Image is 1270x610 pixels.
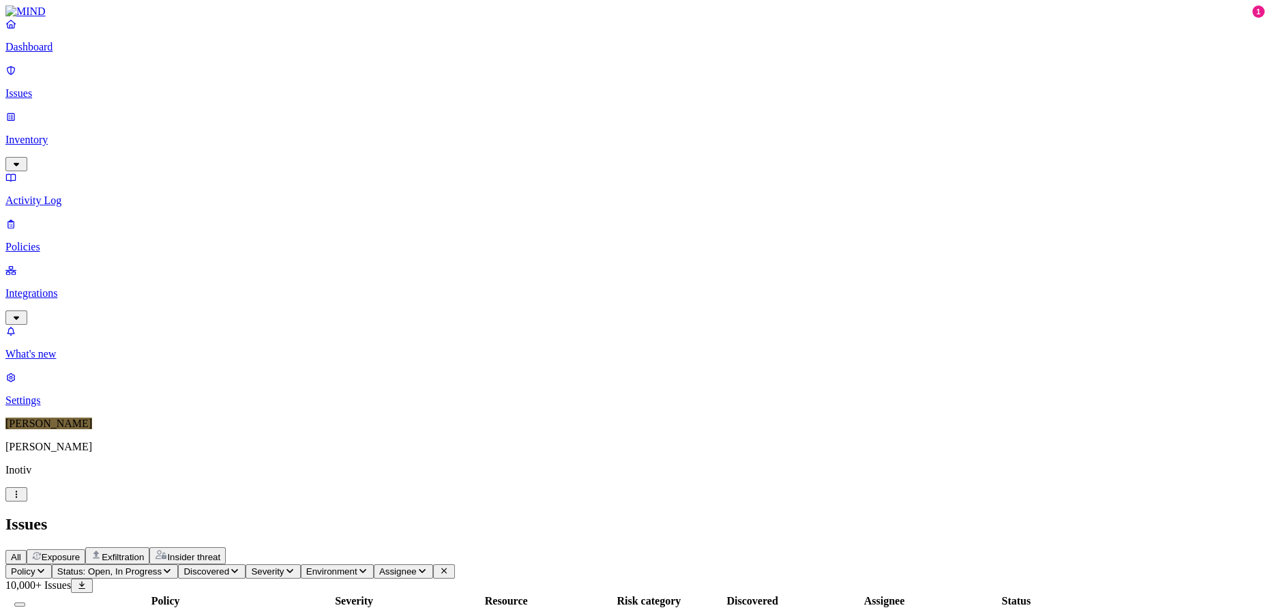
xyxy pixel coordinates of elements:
a: Dashboard [5,18,1265,53]
a: Settings [5,371,1265,407]
a: Issues [5,64,1265,100]
a: Activity Log [5,171,1265,207]
div: Resource [412,595,600,607]
p: Inotiv [5,464,1265,476]
a: Inventory [5,111,1265,169]
p: What's new [5,348,1265,360]
p: Settings [5,394,1265,407]
span: Severity [251,566,284,577]
span: Policy [11,566,35,577]
span: Exposure [42,552,80,562]
p: Inventory [5,134,1265,146]
span: 10,000+ Issues [5,579,71,591]
span: Environment [306,566,357,577]
p: [PERSON_NAME] [5,441,1265,453]
p: Dashboard [5,41,1265,53]
h2: Issues [5,515,1265,534]
a: What's new [5,325,1265,360]
div: Policy [35,595,296,607]
p: Activity Log [5,194,1265,207]
img: MIND [5,5,46,18]
p: Issues [5,87,1265,100]
span: All [11,552,21,562]
div: Severity [299,595,409,607]
span: Assignee [379,566,417,577]
a: Integrations [5,264,1265,323]
p: Policies [5,241,1265,253]
span: [PERSON_NAME] [5,418,92,429]
div: Discovered [697,595,808,607]
div: 1 [1252,5,1265,18]
p: Integrations [5,287,1265,300]
div: Status [961,595,1072,607]
span: Discovered [183,566,229,577]
span: Exfiltration [102,552,144,562]
span: Status: Open, In Progress [57,566,162,577]
span: Insider threat [167,552,220,562]
a: Policies [5,218,1265,253]
button: Select all [14,602,25,607]
div: Risk category [603,595,694,607]
div: Assignee [810,595,958,607]
a: MIND [5,5,1265,18]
